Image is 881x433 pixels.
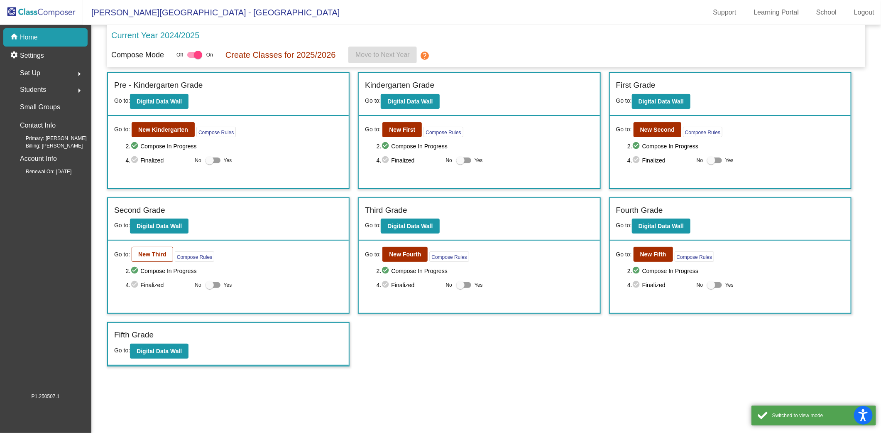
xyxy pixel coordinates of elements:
span: Students [20,84,46,96]
button: Compose Rules [423,127,463,137]
mat-icon: check_circle [130,141,140,151]
a: Learning Portal [747,6,806,19]
span: Yes [725,280,734,290]
mat-icon: check_circle [632,266,642,276]
p: Settings [20,51,44,61]
span: Go to: [616,97,632,104]
label: Pre - Kindergarten Grade [114,79,203,91]
span: 2. Compose In Progress [627,141,844,151]
span: No [446,157,452,164]
span: No [446,281,452,289]
span: 2. Compose In Progress [377,141,594,151]
label: Kindergarten Grade [365,79,434,91]
span: [PERSON_NAME][GEOGRAPHIC_DATA] - [GEOGRAPHIC_DATA] [83,6,340,19]
span: Go to: [365,125,381,134]
p: Current Year 2024/2025 [111,29,199,42]
mat-icon: check_circle [130,266,140,276]
div: Switched to view mode [772,412,870,419]
span: 2. Compose In Progress [627,266,844,276]
b: New Fifth [640,251,666,258]
span: Set Up [20,67,40,79]
span: Go to: [365,250,381,259]
button: Digital Data Wall [381,219,439,234]
span: No [195,157,201,164]
button: Digital Data Wall [632,219,690,234]
button: Compose Rules [429,251,469,262]
a: Support [707,6,743,19]
span: Yes [475,280,483,290]
span: No [195,281,201,289]
span: Go to: [365,222,381,229]
span: 4. Finalized [627,280,693,290]
b: Digital Data Wall [387,98,433,105]
mat-icon: help [420,51,430,61]
label: First Grade [616,79,656,91]
span: Go to: [616,222,632,229]
span: Billing: [PERSON_NAME] [12,142,83,150]
span: Go to: [114,97,130,104]
p: Account Info [20,153,57,165]
mat-icon: check_circle [382,280,392,290]
mat-icon: check_circle [382,141,392,151]
label: Fifth Grade [114,329,154,341]
mat-icon: check_circle [382,155,392,165]
mat-icon: home [10,32,20,42]
b: Digital Data Wall [387,223,433,229]
button: New Kindergarten [132,122,195,137]
mat-icon: settings [10,51,20,61]
span: Go to: [114,125,130,134]
span: Move to Next Year [355,51,410,58]
b: New Second [640,126,675,133]
a: Logout [847,6,881,19]
span: Yes [224,155,232,165]
mat-icon: check_circle [632,280,642,290]
p: Contact Info [20,120,56,131]
button: Digital Data Wall [632,94,690,109]
p: Home [20,32,38,42]
button: New Second [634,122,681,137]
mat-icon: check_circle [632,155,642,165]
span: 4. Finalized [627,155,693,165]
span: Renewal On: [DATE] [12,168,71,175]
mat-icon: arrow_right [74,86,84,96]
button: Compose Rules [675,251,714,262]
b: New Kindergarten [138,126,188,133]
span: Go to: [616,125,632,134]
mat-icon: check_circle [382,266,392,276]
label: Second Grade [114,204,165,216]
label: Third Grade [365,204,407,216]
p: Create Classes for 2025/2026 [225,49,336,61]
span: Go to: [114,250,130,259]
span: 4. Finalized [126,280,191,290]
span: 2. Compose In Progress [377,266,594,276]
b: New Third [138,251,166,258]
button: New Fifth [634,247,673,262]
b: New First [389,126,415,133]
button: Compose Rules [683,127,722,137]
button: Move to Next Year [348,47,417,63]
span: 4. Finalized [377,155,442,165]
button: Compose Rules [196,127,236,137]
b: New Fourth [389,251,421,258]
span: On [206,51,213,59]
button: Digital Data Wall [130,344,188,359]
span: Go to: [114,347,130,354]
b: Digital Data Wall [639,223,684,229]
mat-icon: check_circle [130,155,140,165]
span: Yes [475,155,483,165]
span: No [697,281,703,289]
b: Digital Data Wall [639,98,684,105]
span: Yes [224,280,232,290]
span: 4. Finalized [126,155,191,165]
label: Fourth Grade [616,204,663,216]
span: Go to: [616,250,632,259]
button: Digital Data Wall [381,94,439,109]
span: Yes [725,155,734,165]
p: Compose Mode [111,49,164,61]
a: School [810,6,843,19]
span: 2. Compose In Progress [126,266,343,276]
span: Off [176,51,183,59]
span: No [697,157,703,164]
mat-icon: check_circle [130,280,140,290]
button: New Fourth [382,247,428,262]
